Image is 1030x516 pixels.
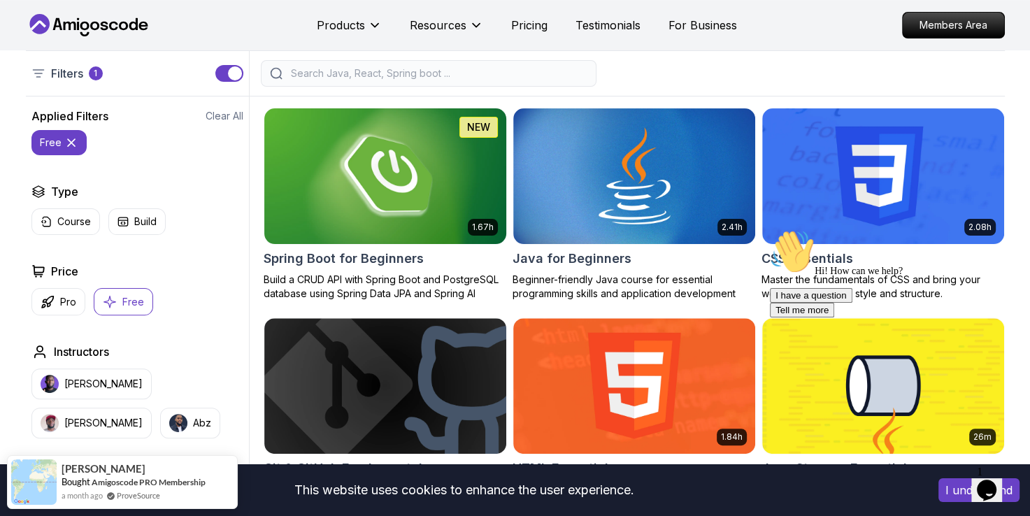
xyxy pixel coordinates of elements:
button: instructor img[PERSON_NAME] [31,408,152,438]
span: a month ago [62,489,103,501]
button: I have a question [6,64,88,79]
button: Products [317,17,382,45]
img: Git & GitHub Fundamentals card [264,318,506,454]
a: Spring Boot for Beginners card1.67hNEWSpring Boot for BeginnersBuild a CRUD API with Spring Boot ... [264,108,507,301]
button: Tell me more [6,79,70,94]
p: [PERSON_NAME] [64,416,143,430]
p: [PERSON_NAME] [64,377,143,391]
button: instructor img[PERSON_NAME] [31,368,152,399]
h2: Type [51,183,78,200]
p: Master the fundamentals of CSS and bring your websites to life with style and structure. [761,273,1005,301]
p: Build [134,215,157,229]
button: Course [31,208,100,235]
h2: Java Streams Essentials [761,459,914,478]
img: HTML Essentials card [513,318,755,454]
button: instructor imgAbz [160,408,220,438]
h2: HTML Essentials [513,459,615,478]
button: Clear All [206,109,243,123]
iframe: chat widget [971,460,1016,502]
button: Accept cookies [938,478,1020,502]
p: NEW [467,120,490,134]
p: 2.08h [968,222,992,233]
p: Beginner-friendly Java course for essential programming skills and application development [513,273,756,301]
p: Build a CRUD API with Spring Boot and PostgreSQL database using Spring Data JPA and Spring AI [264,273,507,301]
p: Members Area [903,13,1004,38]
span: [PERSON_NAME] [62,463,145,475]
button: free [31,130,87,155]
img: Spring Boot for Beginners card [258,105,512,247]
p: 1 [94,68,97,79]
p: Course [57,215,91,229]
p: free [40,136,62,150]
iframe: chat widget [764,224,1016,453]
button: Free [94,288,153,315]
p: Abz [193,416,211,430]
img: :wave: [6,6,50,50]
a: Java for Beginners card2.41hJava for BeginnersBeginner-friendly Java course for essential program... [513,108,756,301]
a: For Business [668,17,737,34]
img: Java Streams Essentials card [762,318,1004,454]
input: Search Java, React, Spring boot ... [288,66,587,80]
h2: Price [51,263,78,280]
a: ProveSource [117,489,160,501]
button: Build [108,208,166,235]
button: Resources [410,17,483,45]
span: Bought [62,476,90,487]
div: 👋Hi! How can we help?I have a questionTell me more [6,6,257,94]
p: 2.41h [722,222,743,233]
img: instructor img [41,414,59,432]
p: Products [317,17,365,34]
a: Java Streams Essentials card26mJava Streams EssentialsLearn how to use Java Streams to process co... [761,317,1005,510]
h2: CSS Essentials [761,249,853,268]
a: Pricing [511,17,548,34]
a: CSS Essentials card2.08hCSS EssentialsMaster the fundamentals of CSS and bring your websites to l... [761,108,1005,301]
div: This website uses cookies to enhance the user experience. [10,475,917,506]
h2: Git & GitHub Fundamentals [264,459,429,478]
a: Amigoscode PRO Membership [92,477,206,487]
p: Free [122,295,144,309]
p: Pro [60,295,76,309]
h2: Java for Beginners [513,249,631,268]
span: Hi! How can we help? [6,42,138,52]
p: 1.67h [472,222,494,233]
img: instructor img [41,375,59,393]
img: instructor img [169,414,187,432]
p: Resources [410,17,466,34]
h2: Applied Filters [31,108,108,124]
p: Filters [51,65,83,82]
img: provesource social proof notification image [11,459,57,505]
img: Java for Beginners card [513,108,755,244]
h2: Instructors [54,343,109,360]
p: 1.84h [721,431,743,443]
a: HTML Essentials card1.84hHTML EssentialsMaster the Fundamentals of HTML for Web Development! [513,317,756,510]
a: Git & GitHub Fundamentals cardGit & GitHub FundamentalsLearn the fundamentals of Git and GitHub. [264,317,507,496]
h2: Spring Boot for Beginners [264,249,424,268]
a: Members Area [902,12,1005,38]
a: Testimonials [575,17,641,34]
button: Pro [31,288,85,315]
img: CSS Essentials card [762,108,1004,244]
